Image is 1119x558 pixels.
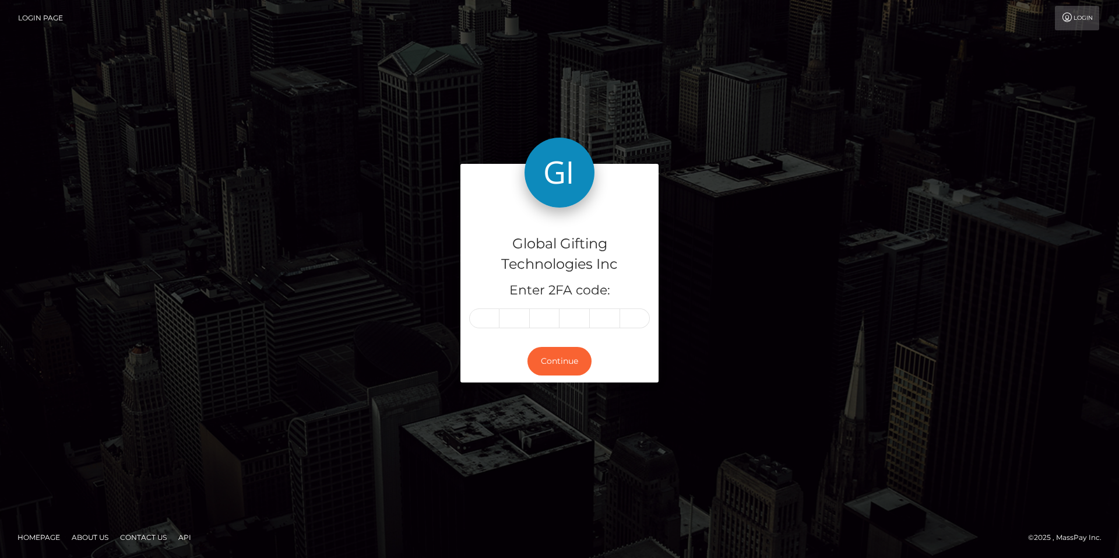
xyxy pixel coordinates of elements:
a: Login [1055,6,1099,30]
h5: Enter 2FA code: [469,282,650,300]
div: © 2025 , MassPay Inc. [1028,531,1110,544]
a: API [174,528,196,546]
h4: Global Gifting Technologies Inc [469,234,650,275]
a: Contact Us [115,528,171,546]
a: Homepage [13,528,65,546]
img: Global Gifting Technologies Inc [525,138,594,208]
a: About Us [67,528,113,546]
a: Login Page [18,6,63,30]
button: Continue [527,347,592,375]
